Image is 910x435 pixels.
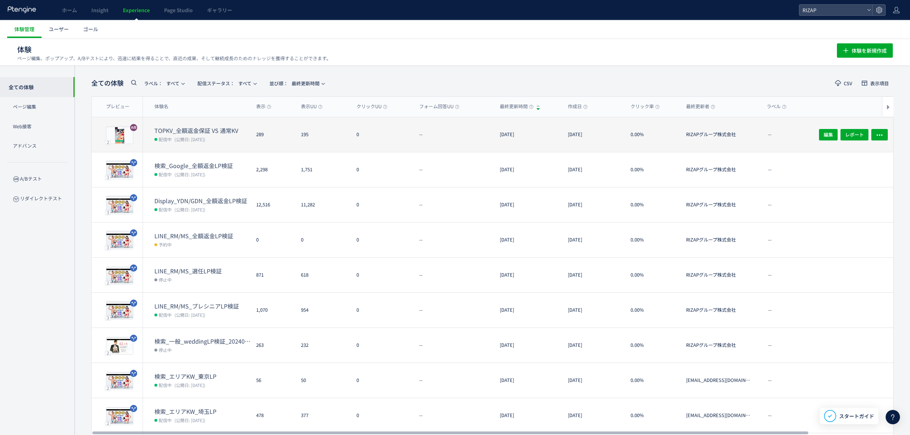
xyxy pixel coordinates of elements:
span: 表示UU [301,103,322,110]
span: Page Studio [164,6,193,14]
div: 263 [250,328,295,363]
button: 配信ステータス​：すべて [193,77,260,89]
span: -- [768,307,772,314]
div: 289 [250,117,295,152]
div: 0.00% [625,152,680,187]
div: [DATE] [562,223,625,257]
span: RIZAP [800,5,864,15]
span: 表示項目 [870,81,889,86]
span: ラベル： [144,80,163,87]
span: 最終更新時間 [500,103,533,110]
span: スタートガイド [839,412,874,420]
span: ギャラリー [207,6,232,14]
div: [DATE] [562,328,625,363]
div: 1,070 [250,293,295,328]
span: 配信中 [159,206,172,213]
span: CSV [844,81,852,86]
dt: Display_YDN/GDN_全額返金LP検証 [154,197,250,205]
button: レポート [840,129,868,140]
div: 12,516 [250,187,295,222]
dt: LINE_RM/MS_全額返金LP検証 [154,232,250,240]
div: 0.00% [625,117,680,152]
span: (公開日: [DATE]) [174,382,205,388]
div: -- [413,187,494,222]
img: 71b546566ce58f4e3d2b9d060e7bbdcc1747636924628.jpeg [106,268,133,284]
div: 0.00% [625,293,680,328]
span: すべて [197,77,252,89]
span: (公開日: [DATE]) [174,417,205,423]
span: 停止中 [159,346,172,353]
div: -- [413,398,494,433]
div: 2 [105,421,111,426]
span: 配信ステータス​： [197,80,235,87]
span: 体験名 [154,103,168,110]
button: CSV [830,77,857,89]
span: レポート [845,129,864,140]
div: 3 [105,175,111,180]
img: cc8e9d4c3e88a6dd7563540d41df36b41756175365487.jpeg [106,233,133,249]
div: -- [413,258,494,292]
div: -- [413,223,494,257]
dt: 検索_エリアKW_埼玉LP [154,407,250,416]
div: -- [413,117,494,152]
button: ラベル：すべて [139,77,188,89]
div: 871 [250,258,295,292]
span: (公開日: [DATE]) [174,136,205,142]
span: 停止中 [159,276,172,283]
div: [DATE] [562,258,625,292]
span: -- [768,166,772,173]
div: 2 [105,280,111,285]
div: -- [413,363,494,398]
div: [DATE] [494,187,562,222]
span: Insight [91,6,109,14]
dt: LINE_RM/MS_選任LP検証 [154,267,250,275]
div: 478 [250,398,295,433]
span: RIZAPグループ株式会社 [686,342,751,363]
div: [DATE] [494,293,562,328]
button: 体験を新規作成 [837,43,893,58]
span: 編集 [824,129,833,140]
div: 618 [295,258,351,292]
span: ユーザー [49,25,69,33]
span: RIZAPグループ株式会社 [686,201,751,222]
span: -- [768,342,772,349]
div: [DATE] [494,152,562,187]
div: 56 [250,363,295,398]
span: RIZAPグループ株式会社 [686,131,751,152]
div: 232 [295,328,351,363]
button: 編集 [819,129,838,140]
div: 3 [105,245,111,250]
div: 0 [351,398,413,433]
div: 2,298 [250,152,295,187]
span: RIZAPグループ株式会社 [686,236,751,257]
dt: 検索_Google_全額返金LP検証 [154,162,250,170]
span: 体験管理 [14,25,34,33]
img: 71b546566ce58f4e3d2b9d060e7bbdcc1747294071199.jpeg [106,408,133,425]
span: yutaro.tanaka@mmm.rizap.jp [686,377,751,398]
div: [DATE] [494,363,562,398]
div: 3 [105,210,111,215]
span: ゴール [83,25,98,33]
span: ホーム [62,6,77,14]
div: 0 [351,152,413,187]
img: 23f492a1b5de49e1743d904b4a69aca91756356061153.jpeg [106,127,133,144]
div: 2 [105,350,111,355]
div: 0 [351,258,413,292]
div: 0 [351,328,413,363]
button: 並び順：最終更新時間 [265,77,329,89]
span: RIZAPグループ株式会社 [686,166,751,187]
span: 表示 [256,103,271,110]
div: [DATE] [562,363,625,398]
div: [DATE] [494,223,562,257]
div: [DATE] [562,187,625,222]
h1: 体験 [17,44,821,55]
span: (公開日: [DATE]) [174,312,205,318]
span: クリックUU [356,103,387,110]
div: -- [413,152,494,187]
div: 954 [295,293,351,328]
dt: LINE_RM/MS_プレシニアLP検証 [154,302,250,310]
div: 0.00% [625,223,680,257]
div: 0 [295,223,351,257]
div: 50 [295,363,351,398]
span: RIZAPグループ株式会社 [686,307,751,328]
